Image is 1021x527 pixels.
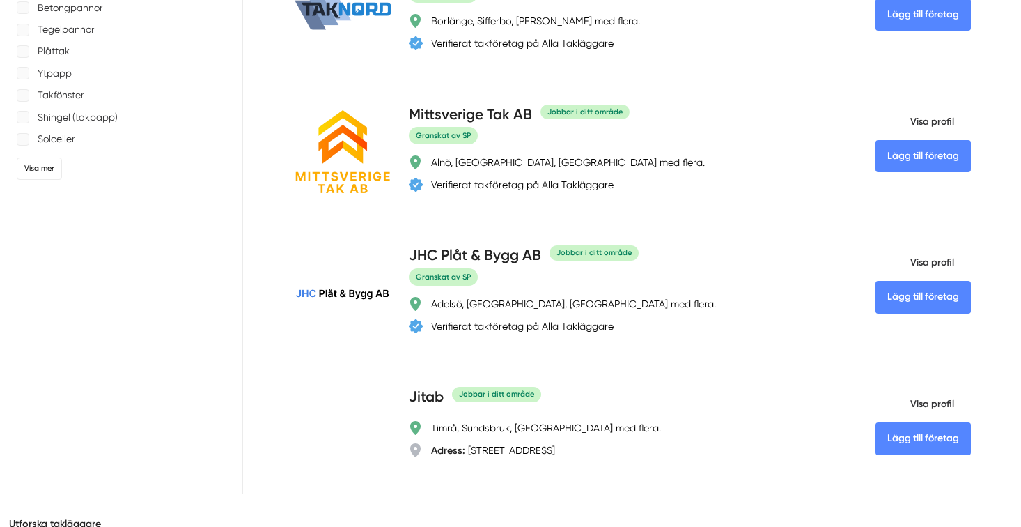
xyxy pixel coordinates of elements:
: Lägg till företag [875,281,971,313]
p: Solceller [38,130,75,148]
div: Verifierat takföretag på Alla Takläggare [431,319,614,333]
h4: Jitab [409,386,444,409]
div: Borlänge, Sifferbo, [PERSON_NAME] med flera. [431,14,640,28]
p: Takfönster [38,86,84,104]
div: Verifierat takföretag på Alla Takläggare [431,36,614,50]
p: Shingel (takpapp) [38,109,118,126]
div: [STREET_ADDRESS] [431,443,555,457]
strong: Adress: [431,444,465,457]
img: JHC Plåt & Bygg AB [293,283,392,304]
span: Visa profil [875,245,954,281]
h4: JHC Plåt & Bygg AB [409,245,541,268]
p: Plåttak [38,43,70,60]
span: Granskat av SP [409,127,478,144]
span: Granskat av SP [409,268,478,286]
div: Adelsö, [GEOGRAPHIC_DATA], [GEOGRAPHIC_DATA] med flera. [431,297,716,311]
div: Alnö, [GEOGRAPHIC_DATA], [GEOGRAPHIC_DATA] med flera. [431,155,705,169]
div: Jobbar i ditt område [452,387,541,402]
div: Jobbar i ditt område [550,245,639,260]
: Lägg till företag [875,140,971,172]
span: Visa profil [875,386,954,422]
img: Mittsverige Tak AB [293,108,392,196]
: Lägg till företag [875,422,971,455]
span: Visa profil [875,104,954,140]
div: Verifierat takföretag på Alla Takläggare [431,178,614,192]
h4: Mittsverige Tak AB [409,104,532,127]
div: Jobbar i ditt område [540,105,630,119]
img: Jitab [293,420,331,433]
div: Visa mer [17,158,62,179]
div: Timrå, Sundsbruk, [GEOGRAPHIC_DATA] med flera. [431,421,661,435]
p: Tegelpannor [38,21,94,38]
p: Ytpapp [38,65,72,82]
